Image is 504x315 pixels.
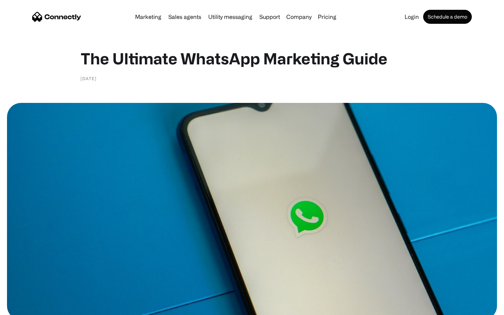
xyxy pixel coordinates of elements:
[402,14,422,20] a: Login
[80,75,97,82] div: [DATE]
[132,14,164,20] a: Marketing
[7,303,42,313] aside: Language selected: English
[286,12,311,22] div: Company
[257,14,283,20] a: Support
[423,10,472,24] a: Schedule a demo
[32,12,81,22] a: home
[284,12,314,22] div: Company
[166,14,204,20] a: Sales agents
[315,14,339,20] a: Pricing
[14,303,42,313] ul: Language list
[205,14,255,20] a: Utility messaging
[80,49,423,68] h1: The Ultimate WhatsApp Marketing Guide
